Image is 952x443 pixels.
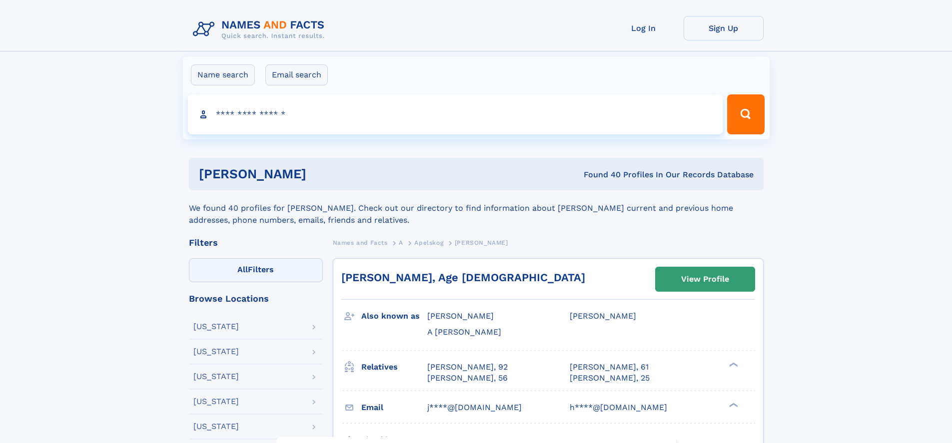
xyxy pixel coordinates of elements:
[445,169,754,180] div: Found 40 Profiles In Our Records Database
[427,327,501,337] span: A [PERSON_NAME]
[333,236,388,249] a: Names and Facts
[570,362,649,373] a: [PERSON_NAME], 61
[189,258,323,282] label: Filters
[188,94,723,134] input: search input
[427,311,494,321] span: [PERSON_NAME]
[681,268,729,291] div: View Profile
[427,373,508,384] a: [PERSON_NAME], 56
[414,239,443,246] span: Apelskog
[361,399,427,416] h3: Email
[427,362,508,373] a: [PERSON_NAME], 92
[189,238,323,247] div: Filters
[570,373,650,384] a: [PERSON_NAME], 25
[199,168,445,180] h1: [PERSON_NAME]
[189,294,323,303] div: Browse Locations
[189,16,333,43] img: Logo Names and Facts
[414,236,443,249] a: Apelskog
[399,239,403,246] span: A
[237,265,248,274] span: All
[341,271,585,284] a: [PERSON_NAME], Age [DEMOGRAPHIC_DATA]
[727,402,739,408] div: ❯
[193,323,239,331] div: [US_STATE]
[265,64,328,85] label: Email search
[189,190,764,226] div: We found 40 profiles for [PERSON_NAME]. Check out our directory to find information about [PERSON...
[570,311,636,321] span: [PERSON_NAME]
[455,239,508,246] span: [PERSON_NAME]
[684,16,764,40] a: Sign Up
[727,94,764,134] button: Search Button
[193,398,239,406] div: [US_STATE]
[361,359,427,376] h3: Relatives
[193,348,239,356] div: [US_STATE]
[191,64,255,85] label: Name search
[193,373,239,381] div: [US_STATE]
[193,423,239,431] div: [US_STATE]
[727,361,739,368] div: ❯
[656,267,755,291] a: View Profile
[399,236,403,249] a: A
[604,16,684,40] a: Log In
[361,308,427,325] h3: Also known as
